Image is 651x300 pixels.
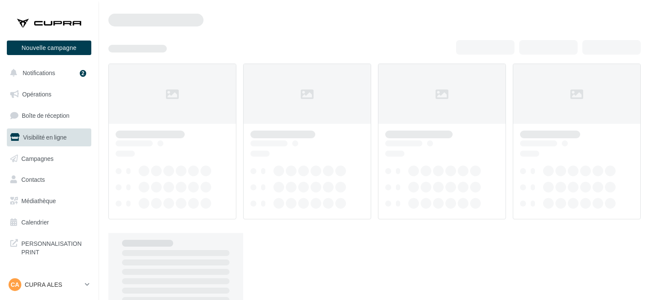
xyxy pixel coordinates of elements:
span: Médiathèque [21,197,56,204]
div: 2 [80,70,86,77]
p: CUPRA ALES [25,280,81,289]
button: Nouvelle campagne [7,41,91,55]
span: Calendrier [21,218,49,226]
a: PERSONNALISATION PRINT [5,234,93,259]
span: Campagnes [21,154,54,162]
a: Médiathèque [5,192,93,210]
span: CA [11,280,19,289]
button: Notifications 2 [5,64,90,82]
span: Boîte de réception [22,112,70,119]
a: Contacts [5,171,93,189]
span: Contacts [21,176,45,183]
a: Boîte de réception [5,106,93,125]
span: Opérations [22,90,51,98]
a: Opérations [5,85,93,103]
a: Calendrier [5,213,93,231]
span: Visibilité en ligne [23,134,67,141]
a: Visibilité en ligne [5,128,93,146]
a: CA CUPRA ALES [7,277,91,293]
span: PERSONNALISATION PRINT [21,238,88,256]
span: Notifications [23,69,55,76]
a: Campagnes [5,150,93,168]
